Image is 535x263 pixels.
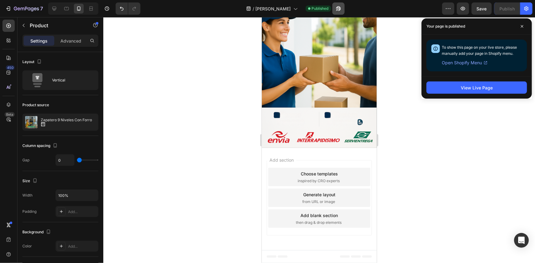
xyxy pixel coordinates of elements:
div: Add... [68,209,97,215]
input: Auto [56,190,98,201]
p: Product [30,22,82,29]
div: Background [22,228,52,236]
img: product feature img [25,116,37,128]
div: Column spacing [22,142,59,150]
div: Product source [22,102,49,108]
div: Color [22,243,32,249]
div: Publish [499,6,515,12]
div: Add... [68,244,97,249]
iframe: Design area [262,17,377,263]
div: Undo/Redo [116,2,140,15]
div: Gap [22,157,29,163]
span: Open Shopify Menu [442,59,482,66]
input: Auto [56,155,74,166]
div: Beta [5,112,15,117]
span: Save [477,6,487,11]
button: 7 [2,2,46,15]
p: Zapatero 9 Niveles Con Forro 👨‍👩‍👧‍👦 [41,118,96,126]
div: 450 [6,65,15,70]
div: View Live Page [461,85,493,91]
div: Open Intercom Messenger [514,233,529,248]
p: Advanced [60,38,81,44]
button: Save [472,2,492,15]
button: View Live Page [426,81,527,94]
div: Layout [22,58,43,66]
span: [PERSON_NAME] [256,6,291,12]
p: 7 [40,5,43,12]
span: To show this page on your live store, please manually add your page in Shopify menu. [442,45,517,56]
div: Width [22,193,32,198]
div: Size [22,177,39,185]
div: Padding [22,209,36,214]
p: Your page is published [426,23,465,29]
span: Published [312,6,329,11]
button: Publish [494,2,520,15]
span: / [253,6,254,12]
p: Settings [30,38,48,44]
div: Vertical [52,73,90,87]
